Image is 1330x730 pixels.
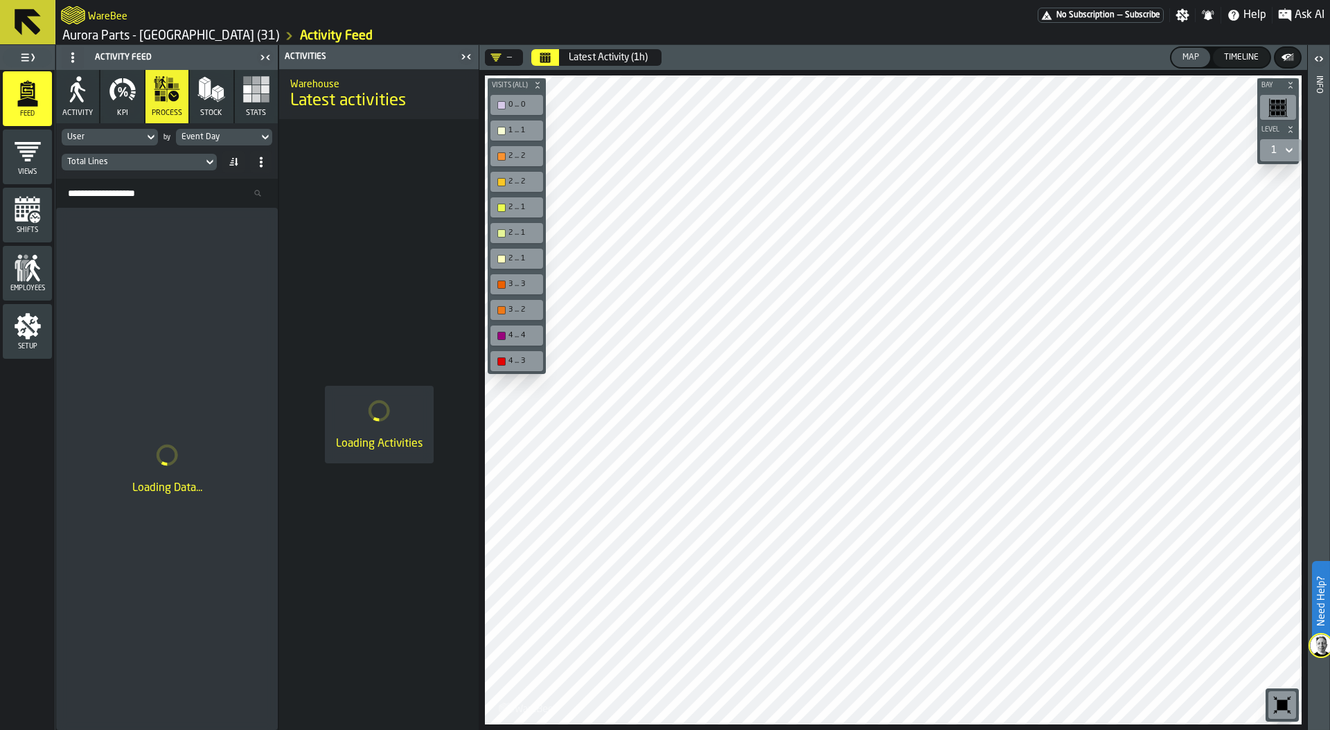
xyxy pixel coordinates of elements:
label: button-toggle-Close me [256,49,275,66]
div: Map [1177,53,1205,62]
nav: Breadcrumb [61,28,693,44]
div: 3 ... 3 [493,277,540,292]
div: by [163,134,170,141]
a: logo-header [488,694,566,722]
label: button-toggle-Ask AI [1273,7,1330,24]
a: link-to-/wh/i/aa2e4adb-2cd5-4688-aa4a-ec82bcf75d46/pricing/ [1038,8,1164,23]
div: button-toolbar-undefined [488,246,546,271]
button: button- [1275,48,1300,67]
div: 2 ... 1 [508,229,539,238]
div: button-toolbar-undefined [488,297,546,323]
span: Latest activities [290,90,406,112]
div: DropdownMenuValue-1 [1266,142,1296,159]
div: DropdownMenuValue- [485,49,523,66]
li: menu Shifts [3,188,52,243]
a: link-to-/wh/i/aa2e4adb-2cd5-4688-aa4a-ec82bcf75d46 [62,28,279,44]
div: 2 ... 2 [508,177,539,186]
span: Shifts [3,226,52,234]
button: button-Map [1171,48,1210,67]
div: button-toolbar-undefined [488,323,546,348]
button: Select date range [560,44,656,71]
label: Need Help? [1313,562,1329,640]
span: Help [1243,7,1266,24]
h2: Sub Title [290,76,468,90]
div: Loading Data... [67,480,267,497]
div: DropdownMenuValue-eventsCount [67,157,197,167]
label: button-toggle-Toggle Full Menu [3,48,52,67]
span: KPI [117,109,128,118]
li: menu Setup [3,304,52,359]
div: button-toolbar-undefined [488,348,546,374]
div: 2 ... 1 [508,203,539,212]
div: 3 ... 2 [493,303,540,317]
div: 0 ... 0 [493,98,540,112]
header: Activities [279,45,479,69]
div: Info [1314,73,1324,727]
span: Views [3,168,52,176]
span: — [1117,10,1122,20]
button: button-Timeline [1213,48,1270,67]
div: Latest Activity (1h) [569,52,648,63]
div: 2 ... 1 [508,254,539,263]
span: Visits (All) [489,82,531,89]
div: DropdownMenuValue-eventDay [181,132,253,142]
div: title-Latest activities [279,69,479,119]
span: Setup [3,343,52,350]
div: 4 ... 4 [508,331,539,340]
div: Select date range [531,49,662,66]
button: button- [1257,123,1299,136]
div: button-toolbar-undefined [488,271,546,297]
div: 3 ... 3 [508,280,539,289]
span: Bay [1259,82,1284,89]
div: button-toolbar-undefined [488,169,546,195]
div: 2 ... 1 [493,226,540,240]
label: button-toggle-Settings [1170,8,1195,22]
span: Feed [3,110,52,118]
label: button-toggle-Close me [456,48,476,65]
div: 3 ... 2 [508,305,539,314]
button: button- [1257,78,1299,92]
span: Ask AI [1295,7,1324,24]
div: 1 ... 1 [508,126,539,135]
div: Loading Activities [336,436,423,452]
div: Activities [282,52,456,62]
button: Select date range Select date range [531,49,559,66]
label: button-toggle-Help [1221,7,1272,24]
div: button-toolbar-undefined [1266,688,1299,722]
li: menu Employees [3,246,52,301]
li: menu Views [3,130,52,185]
span: Activity [62,109,93,118]
span: Stats [246,109,266,118]
div: 2 ... 2 [508,152,539,161]
div: button-toolbar-undefined [488,143,546,169]
span: Stock [200,109,222,118]
div: DropdownMenuValue- [490,52,512,63]
div: 0 ... 0 [508,100,539,109]
a: logo-header [61,3,85,28]
span: Subscribe [1125,10,1160,20]
label: button-toggle-Open [1309,48,1329,73]
div: 1 ... 1 [493,123,540,138]
div: 4 ... 3 [493,354,540,368]
div: 2 ... 1 [493,251,540,266]
svg: Reset zoom and position [1271,694,1293,716]
div: DropdownMenuValue-agentUser [62,129,158,145]
div: DropdownMenuValue-eventDay [176,129,272,145]
div: 4 ... 4 [493,328,540,343]
div: 2 ... 2 [493,175,540,189]
span: process [152,109,182,118]
header: Info [1308,45,1329,730]
div: DropdownMenuValue-1 [1271,145,1277,156]
div: button-toolbar-undefined [488,118,546,143]
div: button-toolbar-undefined [1257,92,1299,123]
div: Menu Subscription [1038,8,1164,23]
div: button-toolbar-undefined [488,195,546,220]
h2: Sub Title [88,8,127,22]
li: menu Feed [3,71,52,127]
div: 2 ... 1 [493,200,540,215]
div: DropdownMenuValue-agentUser [67,132,139,142]
div: button-toolbar-undefined [488,92,546,118]
div: 2 ... 2 [493,149,540,163]
div: button-toolbar-undefined [488,220,546,246]
div: 4 ... 3 [508,357,539,366]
